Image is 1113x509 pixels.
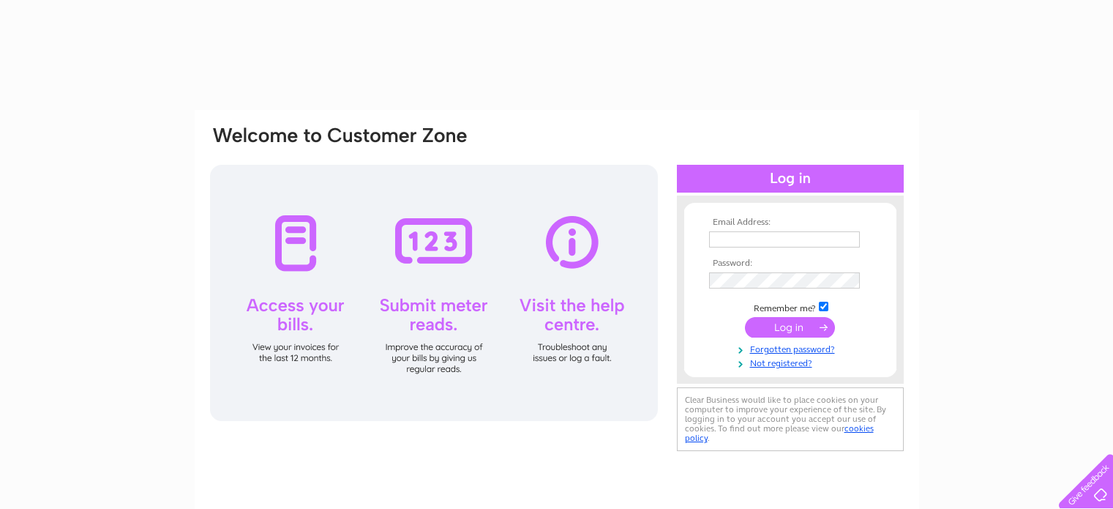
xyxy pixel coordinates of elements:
a: Not registered? [709,355,875,369]
td: Remember me? [705,300,875,314]
div: Clear Business would like to place cookies on your computer to improve your experience of the sit... [677,387,904,451]
th: Password: [705,259,875,269]
th: Email Address: [705,218,875,228]
a: cookies policy [685,423,874,443]
input: Submit [745,317,835,338]
a: Forgotten password? [709,341,875,355]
